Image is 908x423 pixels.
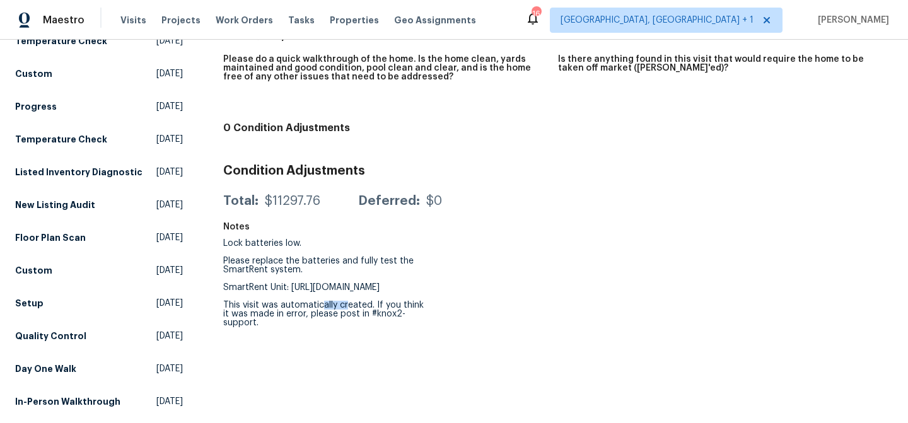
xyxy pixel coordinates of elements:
[223,55,548,81] h5: Please do a quick walkthrough of the home. Is the home clean, yards maintained and good condition...
[288,16,315,25] span: Tasks
[265,195,320,207] div: $11297.76
[15,226,183,249] a: Floor Plan Scan[DATE]
[15,67,52,80] h5: Custom
[532,8,540,20] div: 16
[15,194,183,216] a: New Listing Audit[DATE]
[15,325,183,347] a: Quality Control[DATE]
[161,14,201,26] span: Projects
[15,100,57,113] h5: Progress
[15,292,183,315] a: Setup[DATE]
[358,195,420,207] div: Deferred:
[156,231,183,244] span: [DATE]
[156,395,183,408] span: [DATE]
[15,62,183,85] a: Custom[DATE]
[156,133,183,146] span: [DATE]
[156,330,183,342] span: [DATE]
[15,199,95,211] h5: New Listing Audit
[15,128,183,151] a: Temperature Check[DATE]
[426,195,442,207] div: $0
[813,14,889,26] span: [PERSON_NAME]
[330,14,379,26] span: Properties
[15,330,86,342] h5: Quality Control
[156,264,183,277] span: [DATE]
[223,122,893,134] h4: 0 Condition Adjustments
[156,100,183,113] span: [DATE]
[216,14,273,26] span: Work Orders
[15,161,183,183] a: Listed Inventory Diagnostic[DATE]
[15,95,183,118] a: Progress[DATE]
[15,395,120,408] h5: In-Person Walkthrough
[223,165,893,177] h3: Condition Adjustments
[223,223,250,231] h5: Notes
[15,264,52,277] h5: Custom
[15,133,107,146] h5: Temperature Check
[15,35,107,47] h5: Temperature Check
[15,259,183,282] a: Custom[DATE]
[15,297,44,310] h5: Setup
[15,357,183,380] a: Day One Walk[DATE]
[223,239,424,327] div: Lock batteries low. Please replace the batteries and fully test the SmartRent system. SmartRent U...
[156,35,183,47] span: [DATE]
[156,67,183,80] span: [DATE]
[15,362,76,375] h5: Day One Walk
[43,14,84,26] span: Maestro
[15,231,86,244] h5: Floor Plan Scan
[156,199,183,211] span: [DATE]
[15,166,143,178] h5: Listed Inventory Diagnostic
[156,297,183,310] span: [DATE]
[15,390,183,413] a: In-Person Walkthrough[DATE]
[120,14,146,26] span: Visits
[394,14,476,26] span: Geo Assignments
[156,362,183,375] span: [DATE]
[558,55,883,72] h5: Is there anything found in this visit that would require the home to be taken off market ([PERSON...
[223,195,259,207] div: Total:
[561,14,754,26] span: [GEOGRAPHIC_DATA], [GEOGRAPHIC_DATA] + 1
[156,166,183,178] span: [DATE]
[15,30,183,52] a: Temperature Check[DATE]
